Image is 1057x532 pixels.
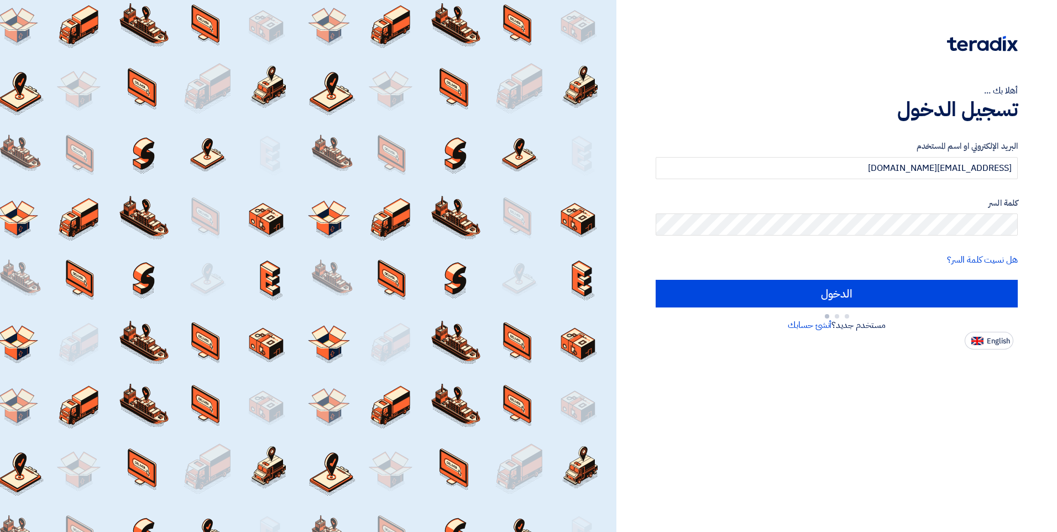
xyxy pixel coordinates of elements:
a: أنشئ حسابك [788,319,831,332]
input: الدخول [656,280,1018,307]
div: أهلا بك ... [656,84,1018,97]
img: Teradix logo [947,36,1018,51]
label: كلمة السر [656,197,1018,210]
h1: تسجيل الدخول [656,97,1018,122]
a: هل نسيت كلمة السر؟ [947,253,1018,267]
button: English [965,332,1013,350]
div: مستخدم جديد؟ [656,319,1018,332]
img: en-US.png [971,337,983,345]
label: البريد الإلكتروني او اسم المستخدم [656,140,1018,153]
span: English [987,337,1010,345]
input: أدخل بريد العمل الإلكتروني او اسم المستخدم الخاص بك ... [656,157,1018,179]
